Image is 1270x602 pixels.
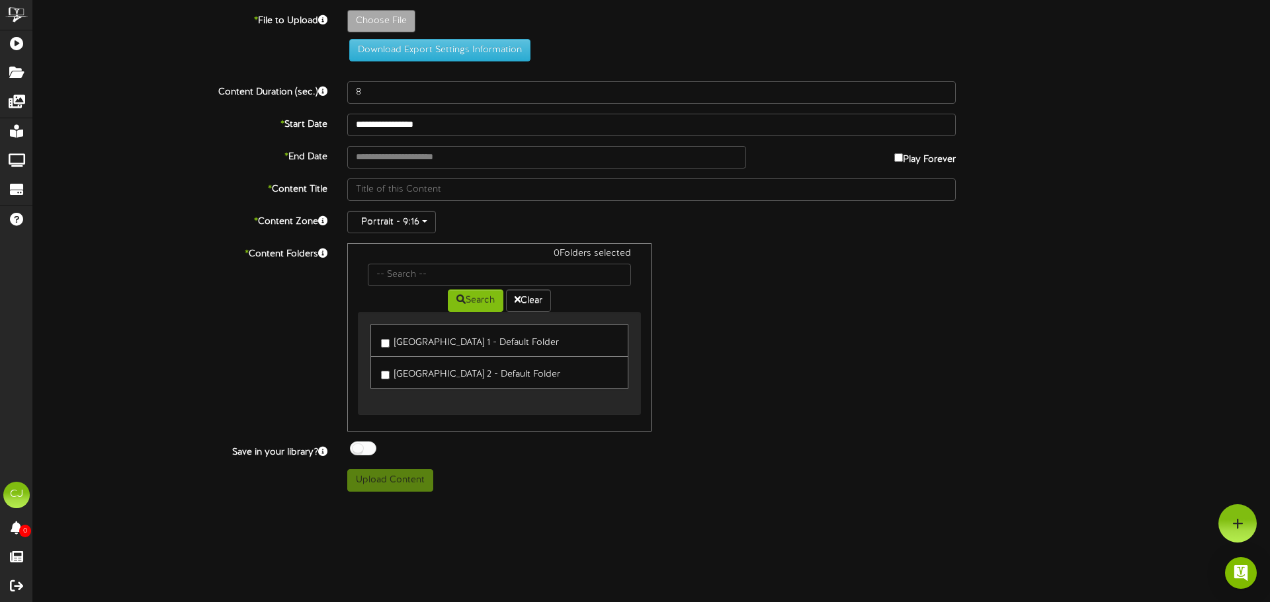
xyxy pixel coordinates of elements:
[19,525,31,537] span: 0
[368,264,631,286] input: -- Search --
[343,45,530,55] a: Download Export Settings Information
[347,211,436,233] button: Portrait - 9:16
[506,289,551,312] button: Clear
[347,469,433,492] button: Upload Content
[23,178,337,196] label: Content Title
[894,153,903,162] input: Play Forever
[3,482,30,508] div: CJ
[347,178,956,201] input: Title of this Content
[894,146,956,167] label: Play Forever
[23,81,337,99] label: Content Duration (sec.)
[23,114,337,132] label: Start Date
[381,371,390,379] input: [GEOGRAPHIC_DATA] 2 - Default Folder
[23,243,337,261] label: Content Folders
[23,146,337,164] label: End Date
[1225,557,1257,589] div: Open Intercom Messenger
[349,39,530,61] button: Download Export Settings Information
[381,332,559,350] label: [GEOGRAPHIC_DATA] 1 - Default Folder
[23,10,337,28] label: File to Upload
[23,441,337,459] label: Save in your library?
[358,247,641,264] div: 0 Folders selected
[23,211,337,229] label: Content Zone
[381,339,390,348] input: [GEOGRAPHIC_DATA] 1 - Default Folder
[448,289,503,312] button: Search
[381,363,560,381] label: [GEOGRAPHIC_DATA] 2 - Default Folder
